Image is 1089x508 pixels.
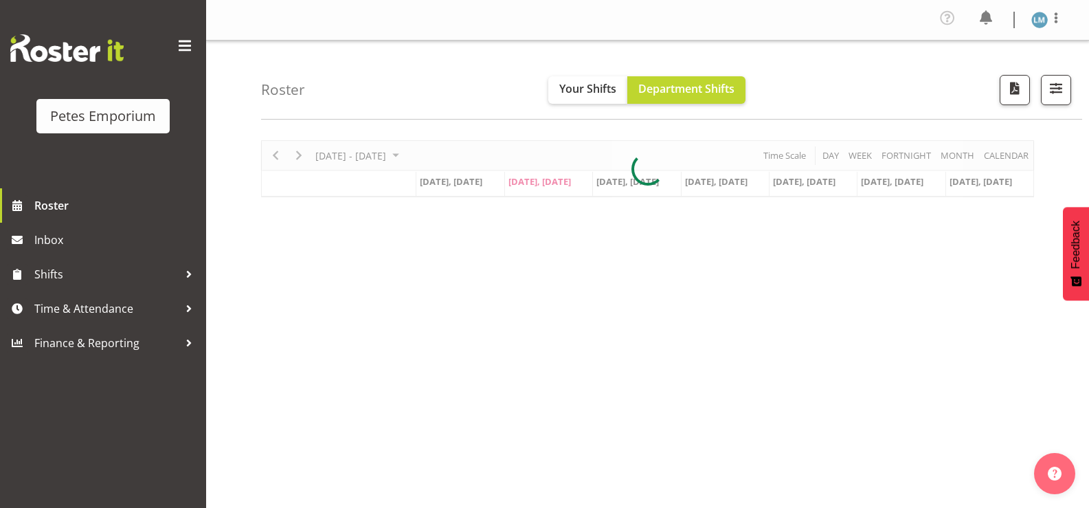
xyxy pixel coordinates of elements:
span: Department Shifts [638,81,734,96]
span: Inbox [34,230,199,250]
button: Filter Shifts [1041,75,1071,105]
button: Department Shifts [627,76,745,104]
div: Petes Emporium [50,106,156,126]
span: Shifts [34,264,179,285]
button: Feedback - Show survey [1063,207,1089,300]
button: Your Shifts [548,76,627,104]
h4: Roster [261,82,305,98]
span: Your Shifts [559,81,616,96]
span: Roster [34,195,199,216]
img: help-xxl-2.png [1048,467,1062,481]
button: Download a PDF of the roster according to the set date range. [1000,75,1030,105]
img: Rosterit website logo [10,34,124,62]
img: lianne-morete5410.jpg [1031,12,1048,28]
span: Feedback [1070,221,1082,269]
span: Time & Attendance [34,298,179,319]
span: Finance & Reporting [34,333,179,353]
